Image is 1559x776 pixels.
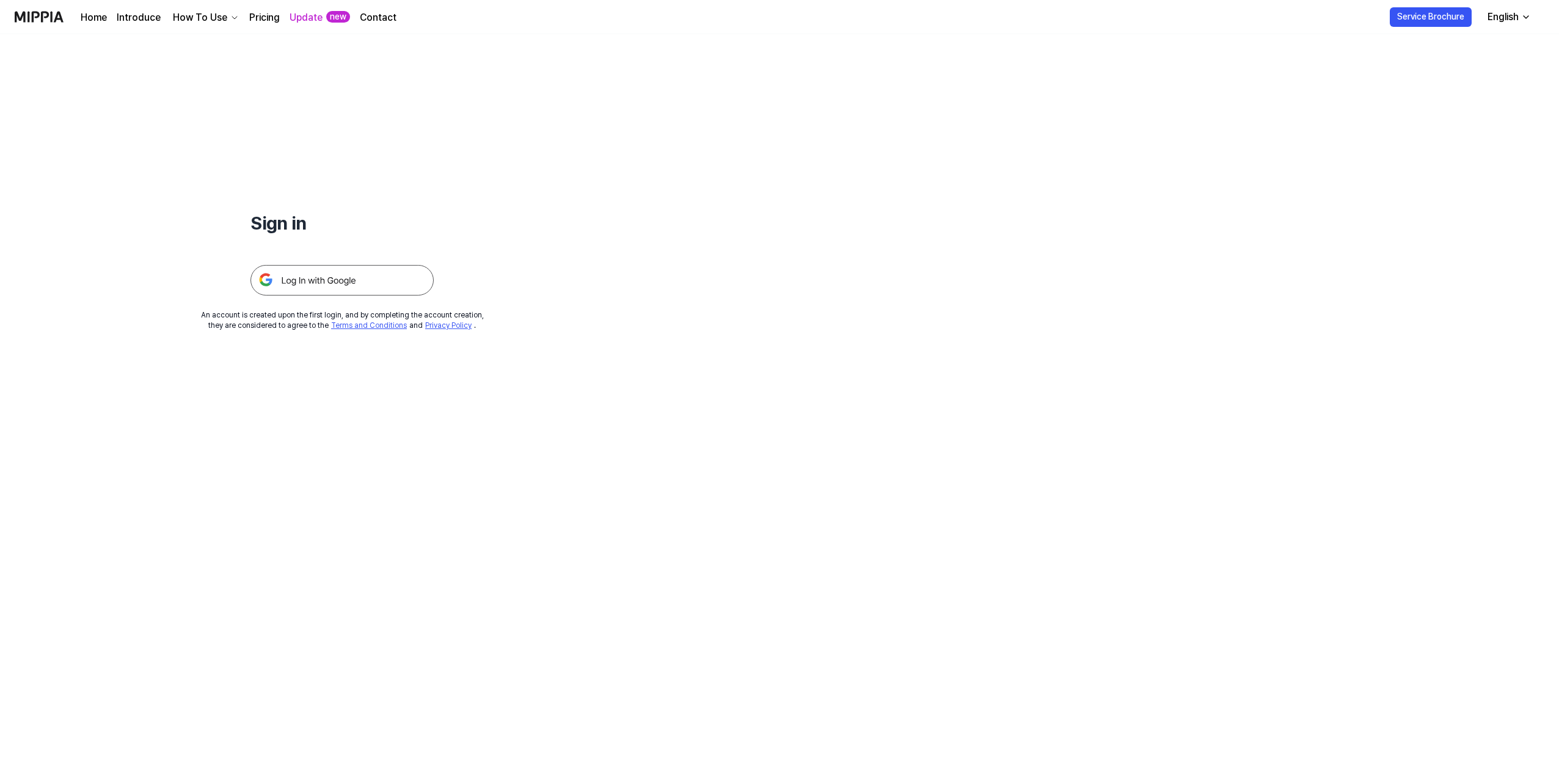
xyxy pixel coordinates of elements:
a: Update [290,10,323,25]
a: Pricing [249,10,280,25]
button: English [1478,5,1538,29]
a: Terms and Conditions [331,321,407,330]
h1: Sign in [250,210,434,236]
a: Home [81,10,107,25]
button: How To Use [170,10,239,25]
div: English [1485,10,1521,24]
button: Service Brochure [1390,7,1472,27]
div: How To Use [170,10,230,25]
div: new [326,11,350,23]
a: Introduce [117,10,161,25]
div: An account is created upon the first login, and by completing the account creation, they are cons... [201,310,484,331]
a: Contact [360,10,396,25]
img: 구글 로그인 버튼 [250,265,434,296]
a: Privacy Policy [425,321,472,330]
